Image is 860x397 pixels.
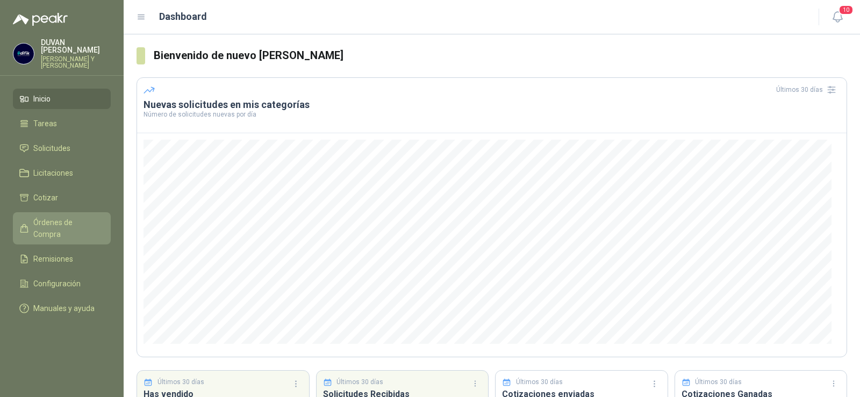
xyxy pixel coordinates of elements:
[336,377,383,387] p: Últimos 30 días
[154,47,847,64] h3: Bienvenido de nuevo [PERSON_NAME]
[13,187,111,208] a: Cotizar
[33,302,95,314] span: Manuales y ayuda
[33,192,58,204] span: Cotizar
[33,216,101,240] span: Órdenes de Compra
[828,8,847,27] button: 10
[33,142,70,154] span: Solicitudes
[33,278,81,290] span: Configuración
[41,39,111,54] p: DUVAN [PERSON_NAME]
[13,113,111,134] a: Tareas
[13,44,34,64] img: Company Logo
[13,89,111,109] a: Inicio
[13,163,111,183] a: Licitaciones
[157,377,204,387] p: Últimos 30 días
[33,93,51,105] span: Inicio
[33,118,57,129] span: Tareas
[838,5,854,15] span: 10
[41,56,111,69] p: [PERSON_NAME] Y [PERSON_NAME]
[33,167,73,179] span: Licitaciones
[695,377,742,387] p: Últimos 30 días
[33,253,73,265] span: Remisiones
[13,13,68,26] img: Logo peakr
[144,98,840,111] h3: Nuevas solicitudes en mis categorías
[144,111,840,118] p: Número de solicitudes nuevas por día
[516,377,563,387] p: Últimos 30 días
[13,138,111,158] a: Solicitudes
[159,9,207,24] h1: Dashboard
[13,212,111,244] a: Órdenes de Compra
[13,298,111,319] a: Manuales y ayuda
[13,249,111,269] a: Remisiones
[13,273,111,294] a: Configuración
[776,81,840,98] div: Últimos 30 días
